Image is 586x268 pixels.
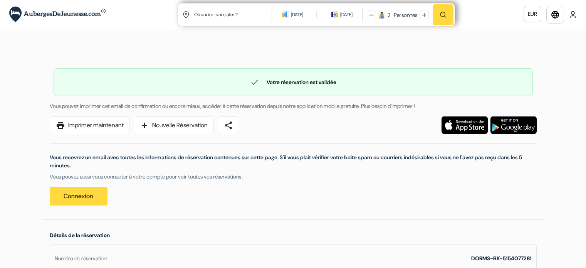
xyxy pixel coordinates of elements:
img: User Icon [569,11,577,19]
i: language [551,10,560,19]
img: calendarIcon icon [282,11,289,18]
span: Détails de la réservation [50,232,110,239]
span: add [140,121,149,130]
img: minus [369,13,374,17]
a: addNouvelle Réservation [134,116,214,134]
div: Personnes [391,11,417,19]
div: [DATE] [340,11,353,19]
a: printImprimer maintenant [50,116,130,134]
input: Ville, université ou logement [193,5,273,24]
span: print [56,121,65,130]
img: plus [422,13,426,17]
a: share [218,116,239,134]
img: calendarIcon icon [331,11,338,18]
p: Vous recevrez un email avec toutes les informations de réservation contenues sur cette page. S'il... [50,153,537,170]
img: location icon [183,11,190,18]
a: language [546,6,564,24]
img: AubergesDeJeunesse.com [9,7,106,22]
span: share [224,121,233,130]
strong: DORMS-BK-5154077281 [471,255,532,262]
img: Téléchargez l'application gratuite [442,116,488,134]
p: Vous pouvez aussi vous connecter à votre compte pour voir toutes vos réservations : [50,173,537,181]
img: Téléchargez l'application gratuite [490,116,537,134]
a: EUR [524,6,541,22]
div: [DATE] [291,11,303,19]
span: check [250,78,259,87]
img: guest icon [378,12,385,19]
a: Connexion [50,187,107,206]
div: Numéro de réservation [55,255,107,263]
span: Vous pouvez imprimer cet email de confirmation ou encore mieux, accéder à cette réservation depui... [50,103,415,110]
div: Votre réservation est validée [54,78,532,87]
div: 2 [388,11,390,19]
